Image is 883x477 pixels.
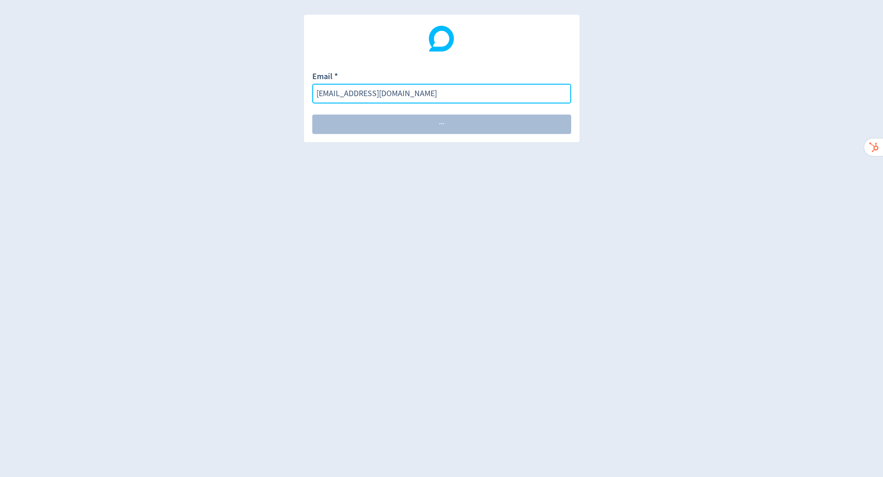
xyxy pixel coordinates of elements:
button: ··· [312,115,571,134]
span: · [441,120,442,128]
img: Digivizer Logo [429,26,454,52]
span: · [442,120,444,128]
label: Email * [312,71,338,84]
span: · [439,120,441,128]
